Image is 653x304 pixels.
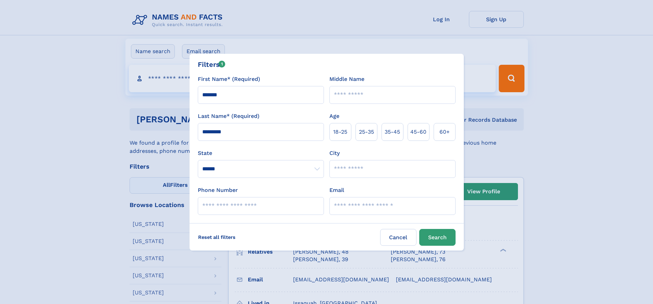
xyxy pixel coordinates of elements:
[329,112,339,120] label: Age
[329,149,340,157] label: City
[198,186,238,194] label: Phone Number
[419,229,456,246] button: Search
[439,128,450,136] span: 60+
[329,186,344,194] label: Email
[385,128,400,136] span: 35‑45
[333,128,347,136] span: 18‑25
[198,149,324,157] label: State
[198,59,226,70] div: Filters
[194,229,240,245] label: Reset all filters
[359,128,374,136] span: 25‑35
[410,128,426,136] span: 45‑60
[198,112,259,120] label: Last Name* (Required)
[380,229,416,246] label: Cancel
[329,75,364,83] label: Middle Name
[198,75,260,83] label: First Name* (Required)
